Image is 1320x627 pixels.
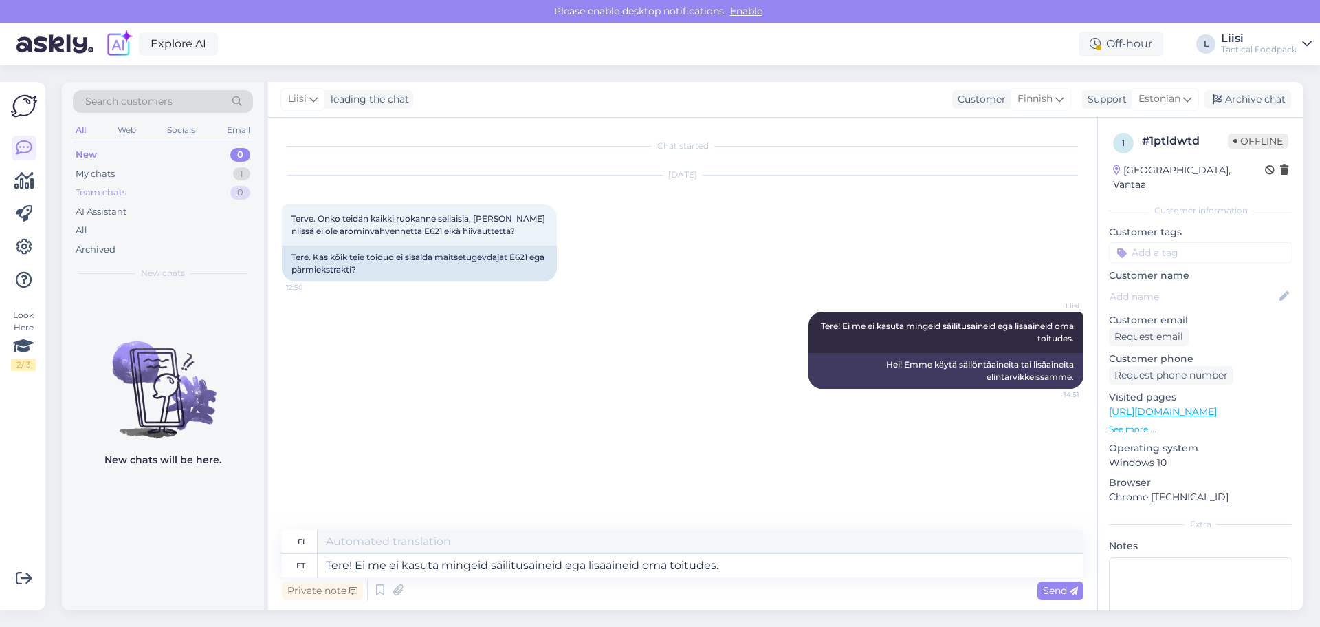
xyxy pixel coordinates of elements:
div: Socials [164,121,198,139]
div: All [73,121,89,139]
span: Finnish [1017,92,1053,107]
span: 14:51 [1028,390,1079,400]
p: Notes [1109,539,1292,553]
div: AI Assistant [76,205,126,219]
p: Visited pages [1109,390,1292,405]
p: Customer tags [1109,225,1292,240]
div: et [296,554,305,577]
div: 2 / 3 [11,359,36,371]
div: Archived [76,243,115,257]
span: Estonian [1138,92,1180,107]
span: Tere! Ei me ei kasuta mingeid säilitusaineid ega lisaaineid oma toitudes. [821,321,1076,343]
span: Send [1043,584,1078,597]
p: Customer name [1109,268,1292,283]
a: [URL][DOMAIN_NAME] [1109,405,1217,418]
div: leading the chat [325,92,409,107]
div: Look Here [11,309,36,371]
input: Add a tag [1109,242,1292,263]
p: Windows 10 [1109,456,1292,470]
span: 1 [1122,138,1125,148]
div: Chat started [282,140,1083,152]
a: LiisiTactical Foodpack [1221,33,1312,55]
div: # 1ptldwtd [1142,133,1228,149]
span: Terve. Onko teidän kaikki ruokanne sellaisia, [PERSON_NAME] niissä ei ole arominvahvennetta E621 ... [291,213,547,236]
div: Liisi [1221,33,1297,44]
div: 0 [230,148,250,162]
span: Liisi [288,92,307,107]
div: Web [115,121,139,139]
p: Chrome [TECHNICAL_ID] [1109,490,1292,504]
span: Search customers [85,94,173,109]
div: New [76,148,97,162]
span: 12:50 [286,282,338,293]
img: explore-ai [104,30,133,59]
div: Hei! Emme käytä säilöntäaineita tai lisäaineita elintarvikkeissamme. [808,353,1083,389]
p: Browser [1109,476,1292,490]
div: My chats [76,167,115,181]
span: Liisi [1028,301,1079,311]
img: Askly Logo [11,93,37,119]
div: [GEOGRAPHIC_DATA], Vantaa [1113,163,1265,192]
div: Team chats [76,186,126,200]
div: Email [224,121,253,139]
div: 0 [230,186,250,200]
div: [DATE] [282,169,1083,181]
p: Operating system [1109,441,1292,456]
div: Customer [952,92,1006,107]
p: New chats will be here. [104,453,221,467]
div: Archive chat [1204,90,1291,109]
div: All [76,224,87,237]
input: Add name [1110,289,1277,304]
span: Offline [1228,134,1288,149]
div: Off-hour [1079,32,1163,56]
div: Extra [1109,518,1292,531]
div: Support [1082,92,1127,107]
div: Private note [282,582,363,600]
a: Explore AI [139,32,218,56]
span: Enable [726,5,767,17]
div: Request email [1109,328,1189,346]
div: 1 [233,167,250,181]
div: Request phone number [1109,366,1233,385]
p: Customer email [1109,313,1292,328]
div: Tactical Foodpack [1221,44,1297,55]
span: New chats [141,267,185,279]
div: Customer information [1109,204,1292,217]
p: Customer phone [1109,352,1292,366]
p: See more ... [1109,423,1292,436]
div: Tere. Kas kõik teie toidud ei sisalda maitsetugevdajat E621 ega pärmiekstrakti? [282,246,557,281]
div: fi [298,530,305,553]
img: No chats [62,317,264,440]
div: L [1196,34,1215,54]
